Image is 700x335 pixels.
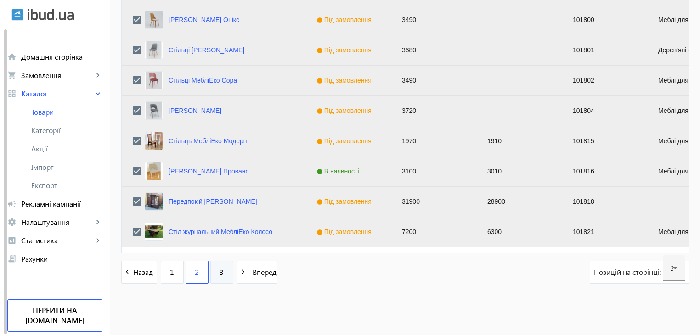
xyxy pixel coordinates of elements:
[21,236,93,245] span: Статистика
[7,71,17,80] mat-icon: shopping_cart
[316,107,374,114] span: Під замовлення
[316,228,374,235] span: Під замовлення
[122,266,133,278] mat-icon: navigate_before
[562,217,647,247] div: 101821
[237,261,277,284] button: Вперед
[121,261,157,284] button: Назад
[391,187,476,217] div: 31900
[476,126,562,156] div: 1910
[31,126,102,135] span: Категорії
[31,107,102,117] span: Товари
[21,254,102,263] span: Рахунки
[220,267,224,277] span: 3
[93,71,102,80] mat-icon: keyboard_arrow_right
[28,9,74,21] img: ibud_text.svg
[562,96,647,126] div: 101804
[391,126,476,156] div: 1970
[169,137,247,145] a: Стільць МебліЕко Модерн
[316,46,374,54] span: Під замовлення
[169,16,239,23] a: [PERSON_NAME] Онікс
[391,156,476,186] div: 3100
[31,162,102,172] span: Імпорт
[7,299,102,332] a: Перейти на [DOMAIN_NAME]
[31,181,102,190] span: Експорт
[93,236,102,245] mat-icon: keyboard_arrow_right
[316,198,374,205] span: Під замовлення
[7,52,17,61] mat-icon: home
[391,96,476,126] div: 3720
[476,217,562,247] div: 6300
[594,267,663,277] span: Позицій на сторінці:
[11,9,23,21] img: ibud.svg
[316,16,374,23] span: Під замовлення
[21,218,93,227] span: Налаштування
[169,228,272,235] a: Стіл журнальний МебліЕко Колесо
[562,66,647,95] div: 101802
[7,218,17,227] mat-icon: settings
[316,137,374,145] span: Під замовлення
[7,199,17,208] mat-icon: campaign
[7,89,17,98] mat-icon: grid_view
[31,144,102,153] span: Акції
[169,167,248,175] a: [PERSON_NAME] Прованс
[316,167,361,175] span: В наявності
[391,35,476,65] div: 3680
[237,266,249,278] mat-icon: navigate_next
[562,126,647,156] div: 101815
[170,267,174,277] span: 1
[195,267,199,277] span: 2
[169,107,221,114] a: [PERSON_NAME]
[93,218,102,227] mat-icon: keyboard_arrow_right
[316,77,374,84] span: Під замовлення
[21,89,93,98] span: Каталог
[7,254,17,263] mat-icon: receipt_long
[562,187,647,217] div: 101818
[133,267,157,277] span: Назад
[169,77,237,84] a: Стільці МебліЕко Сора
[21,199,102,208] span: Рекламні кампанії
[562,35,647,65] div: 101801
[476,187,562,217] div: 28900
[21,71,93,80] span: Замовлення
[21,52,102,61] span: Домашня сторінка
[169,46,244,54] a: Стільці [PERSON_NAME]
[476,156,562,186] div: 3010
[391,5,476,35] div: 3490
[391,66,476,95] div: 3490
[562,156,647,186] div: 101816
[93,89,102,98] mat-icon: keyboard_arrow_right
[249,267,277,277] span: Вперед
[391,217,476,247] div: 7200
[169,198,257,205] a: Передпокій [PERSON_NAME]
[7,236,17,245] mat-icon: analytics
[562,5,647,35] div: 101800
